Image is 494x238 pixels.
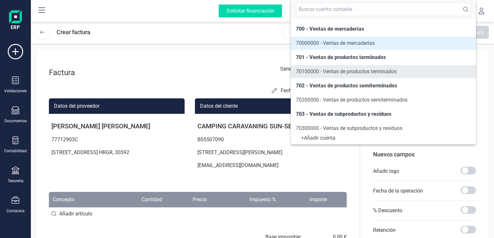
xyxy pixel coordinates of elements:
span: 701 - Ventas de productos terminados [296,54,386,60]
th: Precio [166,192,210,207]
li: 70000000 - Ventas de mercaderías [291,37,476,50]
div: Documentos [5,118,27,124]
span: 703 - Ventas de subproductos y residuos [296,111,391,117]
th: Cantidad [108,192,166,207]
p: 77712903C [49,133,185,146]
span: 700 - Ventas de mercaderías [296,26,364,32]
p: CAMPING CARAVANING SUN-SEA MAR MENOR SL [195,119,347,133]
p: % Descuento [373,207,402,214]
p: [PERSON_NAME] [PERSON_NAME] [49,119,185,133]
li: 70300000 - Ventas de subproductos y residuos [291,122,476,135]
p: [STREET_ADDRESS] HRGR, 30592 [49,146,185,159]
span: 702 - Ventas de productos semiterminados [296,83,397,89]
div: Solicitar financiación [219,5,282,17]
th: Impuesto % [211,192,280,207]
div: Crear factura [57,26,90,39]
span: 70300000 - Ventas de subproductos y residuos [296,125,402,131]
p: Fecha de la operación [373,187,423,195]
th: Importe [280,192,331,207]
p: Añadir logo [373,167,399,175]
span: Asociar documentos [290,29,332,35]
img: Logo Finanedi [9,10,22,31]
div: Contabilidad [4,148,27,154]
label: Serie : [280,65,293,73]
div: Datos del proveedor [49,98,185,114]
p: Nuevos campos [373,150,476,159]
div: Contactos [6,208,24,213]
div: + Añadir cuenta [296,137,471,139]
div: Datos del cliente [195,98,347,114]
span: 70200000 - Ventas de productos semiterminados [296,97,407,103]
p: [STREET_ADDRESS][PERSON_NAME] [195,146,347,159]
button: Solicitar financiación [211,1,290,21]
li: 70100000 - Ventas de productos terminados [291,65,476,78]
th: Concepto [49,192,108,207]
p: B05507090 [195,133,347,146]
div: Validaciones [4,88,27,94]
p: [EMAIL_ADDRESS][DOMAIN_NAME] [195,159,347,172]
p: Fecha de vencimiento: [281,87,347,94]
li: 70200000 - Ventas de productos semiterminados [291,94,476,106]
p: Retención [373,226,396,234]
div: Factura [49,67,100,78]
div: Tesorería [8,178,23,183]
span: 70000000 - Ventas de mercaderías [296,40,375,46]
input: Buscar cuenta contable [296,3,471,16]
span: 70100000 - Ventas de productos terminados [296,68,397,74]
button: Asociar documentos [283,26,339,39]
p: Fecha de emisión: [290,79,347,87]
